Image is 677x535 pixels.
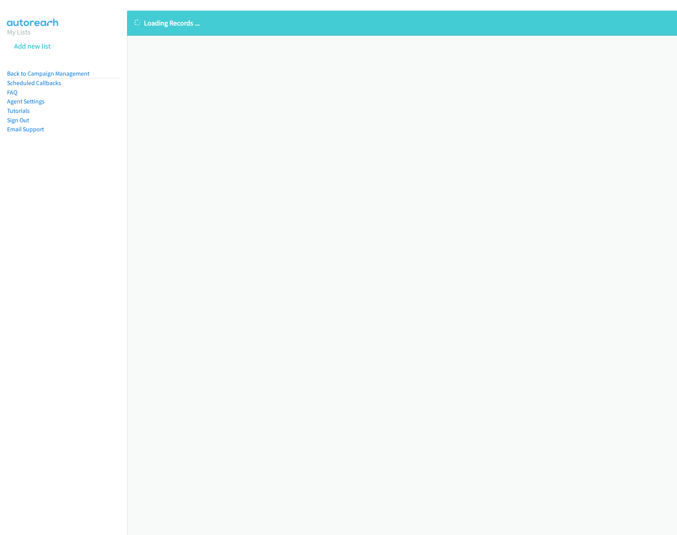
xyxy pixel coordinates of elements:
a: FAQ [7,89,17,96]
a: My Lists [7,27,31,36]
p: Loading Records ... [134,18,670,28]
a: Email Support [7,125,44,133]
a: Scheduled Callbacks [7,79,61,87]
a: Tutorials [7,107,30,114]
a: Agent Settings [7,98,45,105]
a: Back to Campaign Management [7,70,89,77]
a: Add new list [14,42,51,51]
a: Sign Out [7,116,29,124]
